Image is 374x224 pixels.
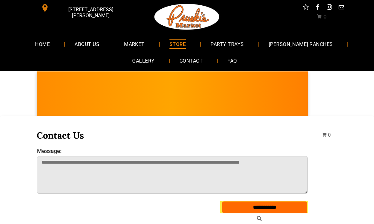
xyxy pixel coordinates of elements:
[201,36,253,52] a: PARTY TRAYS
[259,36,342,52] a: [PERSON_NAME] RANCHES
[170,53,212,69] a: CONTACT
[325,3,334,13] a: instagram
[160,36,195,52] a: STORE
[37,3,132,13] a: [STREET_ADDRESS][PERSON_NAME]
[218,53,246,69] a: FAQ
[323,14,326,20] span: 0
[302,3,310,13] a: Social network
[123,53,164,69] a: GALLERY
[26,36,59,52] a: HOME
[337,3,345,13] a: email
[328,132,331,138] span: 0
[37,148,308,154] label: Message:
[65,36,109,52] a: ABOUT US
[115,36,154,52] a: MARKET
[37,130,308,141] h3: Contact Us
[50,3,131,22] span: [STREET_ADDRESS][PERSON_NAME]
[314,3,322,13] a: facebook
